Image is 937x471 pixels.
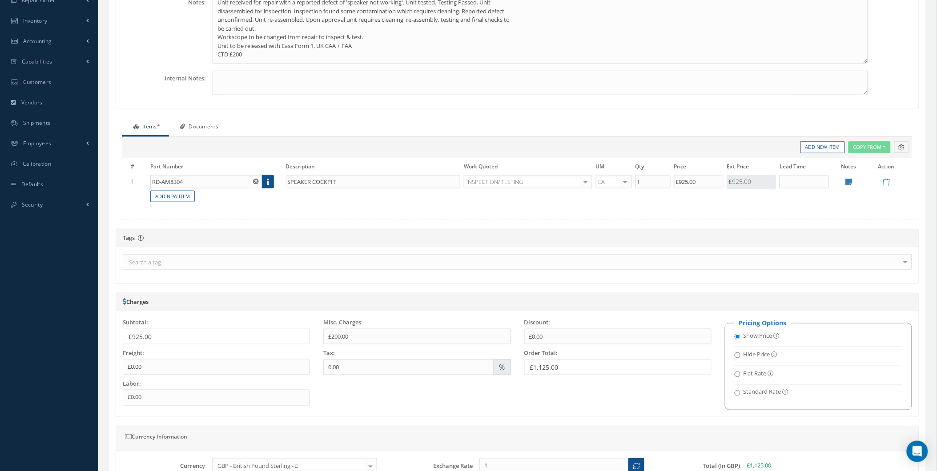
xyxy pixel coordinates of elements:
[323,319,363,326] label: Misc. Charges:
[21,180,43,188] span: Defaults
[907,441,928,462] div: Open Intercom Messenger
[216,462,365,471] span: GBP - British Pound Sterling - £
[253,179,259,184] svg: Reset
[494,359,511,375] div: %
[384,463,473,470] label: Exchange Rate
[883,180,890,187] a: Remove Item
[634,162,672,174] th: Qty
[725,162,778,174] th: Ext Price
[744,331,772,340] label: Show Price
[150,191,195,203] a: Add New Item
[123,350,144,356] label: Freight:
[127,258,161,267] span: Search a tag
[778,162,831,174] th: Lead Time
[23,140,52,147] span: Employees
[594,162,634,174] th: UM
[123,319,148,326] label: Subtotal:
[149,162,284,174] th: Part Number
[744,350,770,359] label: Hide Price
[122,118,169,137] a: Items
[129,174,149,190] td: 1
[524,319,551,326] label: Discount:
[783,389,788,395] i: This option will allow you to enter a Standard Price, which will be added to the Evaluation Fee, ...
[747,462,772,470] span: £1,125.00
[800,141,845,153] a: Add New Item
[323,350,335,356] label: Tax:
[744,388,781,397] label: Standard Rate
[849,141,891,153] button: Copy From
[129,162,149,174] th: #
[727,175,776,189] div: £925.00
[251,175,262,188] button: Reset
[464,177,580,186] span: INSPECTION/ TESTING
[867,162,906,174] th: Action
[284,162,462,174] th: Description
[772,351,777,357] i: This option will hide the prices in the Quotation report
[744,369,767,378] label: Flat Rate
[123,299,511,306] h5: Charges
[462,162,594,174] th: Work Quoted
[123,329,310,344] div: £925.00
[116,463,205,470] label: Currency
[123,380,141,387] label: Labor:
[116,71,206,95] label: Internal Notes:
[23,119,51,127] span: Shipments
[23,37,52,45] span: Accounting
[23,160,51,168] span: Calibration
[21,99,43,106] span: Vendors
[125,434,910,440] h5: Currency Information
[169,118,227,137] a: Documents
[768,371,774,376] i: This option will allow you to enter a custom estimate price
[23,78,52,86] span: Customers
[22,58,52,65] span: Capabilities
[116,229,919,247] div: Tags
[672,162,725,174] th: Price
[23,17,48,24] span: Inventory
[524,350,558,356] label: Order Total:
[596,177,620,186] span: EA
[651,463,740,470] label: Total (In GBP)
[735,318,791,327] legend: Pricing Options
[524,359,712,375] div: £1,125.00
[22,201,43,208] span: Security
[831,162,867,174] th: Notes
[774,333,780,339] i: This option will show the prices in the Quotation report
